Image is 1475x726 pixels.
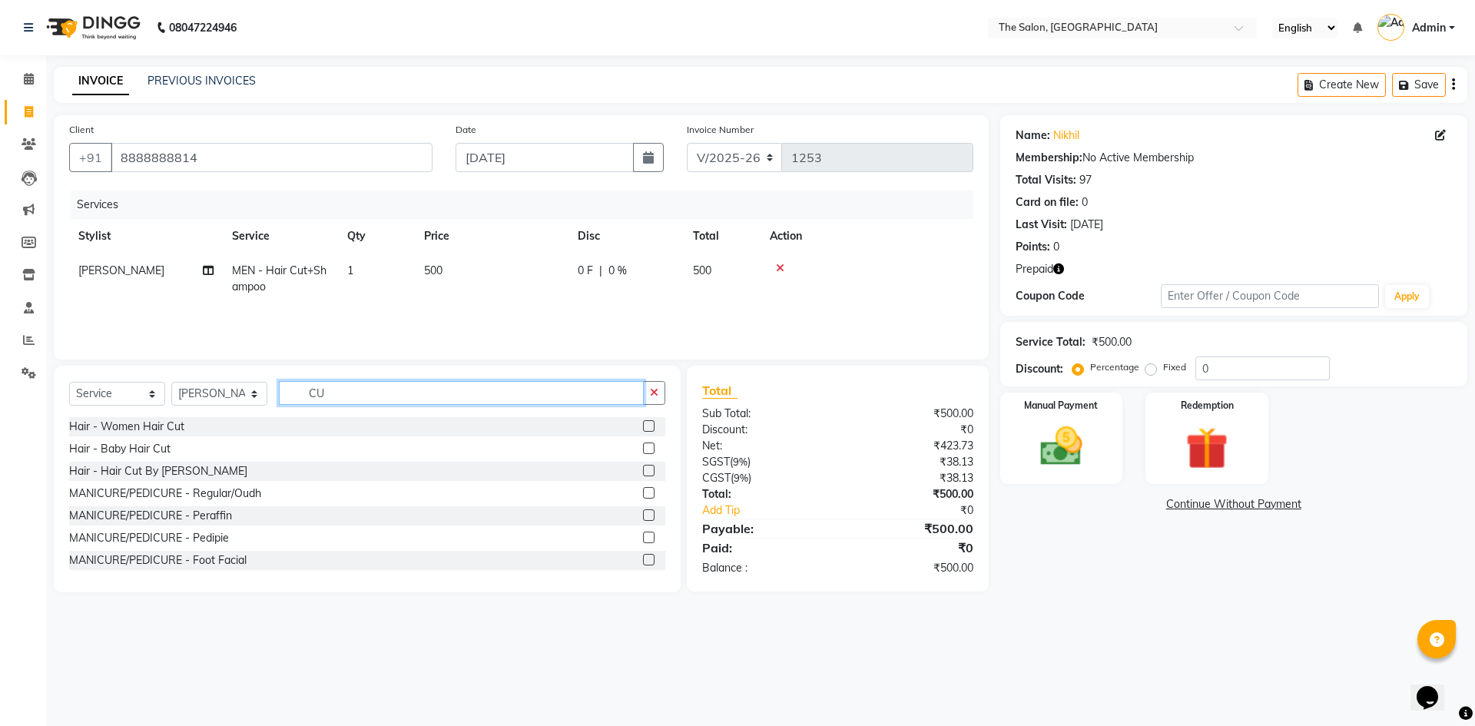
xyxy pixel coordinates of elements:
div: ₹38.13 [837,454,984,470]
div: Coupon Code [1016,288,1161,304]
span: MEN - Hair Cut+Shampoo [232,264,326,293]
label: Manual Payment [1024,399,1098,413]
div: Discount: [691,422,837,438]
th: Price [415,219,568,254]
div: Sub Total: [691,406,837,422]
th: Service [223,219,338,254]
span: CGST [702,471,731,485]
span: Prepaid [1016,261,1053,277]
th: Total [684,219,761,254]
a: Nikhil [1053,128,1079,144]
div: Hair - Baby Hair Cut [69,441,171,457]
th: Disc [568,219,684,254]
input: Search by Name/Mobile/Email/Code [111,143,433,172]
div: ( ) [691,470,837,486]
div: [DATE] [1070,217,1103,233]
div: 0 [1082,194,1088,211]
div: ( ) [691,454,837,470]
div: No Active Membership [1016,150,1452,166]
div: Services [71,191,985,219]
iframe: chat widget [1410,665,1460,711]
span: 500 [693,264,711,277]
span: Admin [1412,20,1446,36]
button: Apply [1385,285,1429,308]
div: MANICURE/PEDICURE - Pedipie [69,530,229,546]
input: Enter Offer / Coupon Code [1161,284,1379,308]
div: Membership: [1016,150,1082,166]
div: Paid: [691,539,837,557]
img: _cash.svg [1027,422,1096,471]
label: Percentage [1090,360,1139,374]
div: Card on file: [1016,194,1079,211]
b: 08047224946 [169,6,237,49]
th: Stylist [69,219,223,254]
span: 9% [734,472,748,484]
div: Hair - Women Hair Cut [69,419,184,435]
label: Date [456,123,476,137]
div: ₹423.73 [837,438,984,454]
span: | [599,263,602,279]
div: Total: [691,486,837,502]
div: Service Total: [1016,334,1086,350]
span: 500 [424,264,442,277]
div: Total Visits: [1016,172,1076,188]
label: Client [69,123,94,137]
img: logo [39,6,144,49]
button: +91 [69,143,112,172]
div: Points: [1016,239,1050,255]
span: [PERSON_NAME] [78,264,164,277]
label: Fixed [1163,360,1186,374]
div: ₹500.00 [837,486,984,502]
span: SGST [702,455,730,469]
span: 1 [347,264,353,277]
div: ₹38.13 [837,470,984,486]
span: 0 % [608,263,627,279]
span: 9% [733,456,747,468]
div: Net: [691,438,837,454]
label: Redemption [1181,399,1234,413]
button: Create New [1298,73,1386,97]
span: 0 F [578,263,593,279]
div: ₹500.00 [837,560,984,576]
div: ₹500.00 [837,519,984,538]
div: ₹500.00 [1092,334,1132,350]
label: Invoice Number [687,123,754,137]
div: 0 [1053,239,1059,255]
th: Qty [338,219,415,254]
span: Total [702,383,737,399]
div: Payable: [691,519,837,538]
div: ₹0 [862,502,984,519]
div: ₹500.00 [837,406,984,422]
th: Action [761,219,973,254]
div: ₹0 [837,422,984,438]
div: Hair - Hair Cut By [PERSON_NAME] [69,463,247,479]
div: Discount: [1016,361,1063,377]
button: Save [1392,73,1446,97]
img: _gift.svg [1172,422,1241,475]
div: MANICURE/PEDICURE - Regular/Oudh [69,486,261,502]
div: Balance : [691,560,837,576]
input: Search or Scan [279,381,644,405]
div: MANICURE/PEDICURE - Peraffin [69,508,232,524]
a: Add Tip [691,502,862,519]
a: INVOICE [72,68,129,95]
img: Admin [1377,14,1404,41]
div: Last Visit: [1016,217,1067,233]
a: Continue Without Payment [1003,496,1464,512]
div: Name: [1016,128,1050,144]
div: MANICURE/PEDICURE - Foot Facial [69,552,247,569]
div: 97 [1079,172,1092,188]
div: ₹0 [837,539,984,557]
a: PREVIOUS INVOICES [147,74,256,88]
